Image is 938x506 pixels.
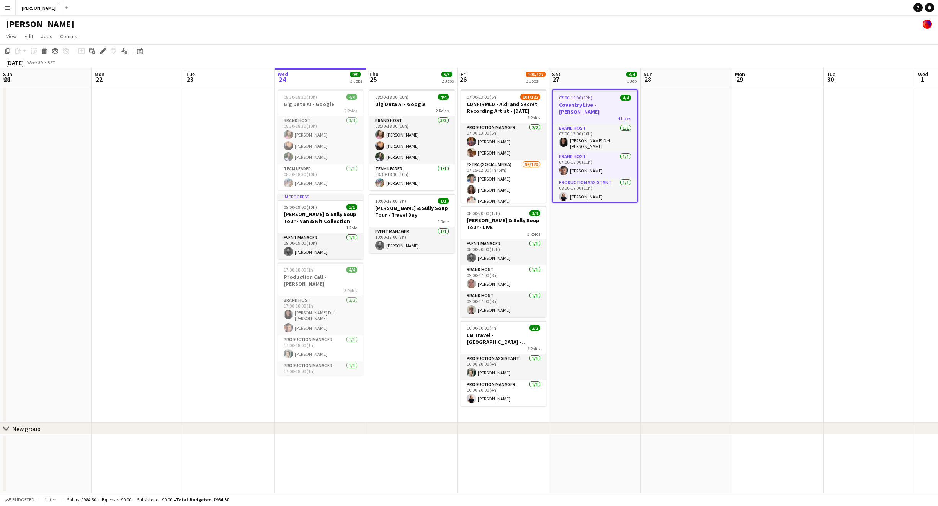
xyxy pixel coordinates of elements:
[278,273,363,287] h3: Production Call - [PERSON_NAME]
[346,204,357,210] span: 1/1
[93,75,105,84] span: 22
[644,71,653,78] span: Sun
[553,124,637,152] app-card-role: Brand Host1/107:00-17:00 (10h)[PERSON_NAME] Del [PERSON_NAME]
[176,497,229,503] span: Total Budgeted £984.50
[553,152,637,178] app-card-role: Brand Host1/107:00-18:00 (11h)[PERSON_NAME]
[627,78,637,84] div: 1 Job
[461,321,546,406] div: 16:00-20:00 (4h)2/2EM Travel - [GEOGRAPHIC_DATA] - [GEOGRAPHIC_DATA]2 RolesProduction Assistant1/...
[369,101,455,107] h3: Big Data AI - Google
[12,425,41,433] div: New group
[346,94,357,100] span: 4/4
[467,325,498,331] span: 16:00-20:00 (4h)
[461,71,467,78] span: Fri
[923,20,932,29] app-user-avatar: Tobin James
[551,75,561,84] span: 27
[461,217,546,231] h3: [PERSON_NAME] & Sully Soup Tour - LIVE
[461,89,546,203] app-job-card: 07:00-13:00 (6h)101/122CONFIRMED - Aldi and Secret Recording Artist - [DATE]2 RolesProduction Man...
[60,33,77,40] span: Comms
[67,497,229,503] div: Salary £984.50 + Expenses £0.00 + Subsistence £0.00 =
[186,71,195,78] span: Tue
[278,89,363,190] app-job-card: 08:30-18:30 (10h)4/4Big Data AI - Google2 RolesBrand Host3/308:30-18:30 (10h)[PERSON_NAME][PERSON...
[350,72,361,77] span: 9/9
[527,231,540,237] span: 3 Roles
[6,59,24,67] div: [DATE]
[467,94,498,100] span: 07:00-13:00 (6h)
[369,164,455,190] app-card-role: Team Leader1/108:30-18:30 (10h)[PERSON_NAME]
[278,296,363,335] app-card-role: Brand Host2/217:00-18:00 (1h)[PERSON_NAME] Del [PERSON_NAME][PERSON_NAME]
[6,18,74,30] h1: [PERSON_NAME]
[3,71,12,78] span: Sun
[461,101,546,114] h3: CONFIRMED - Aldi and Secret Recording Artist - [DATE]
[278,335,363,361] app-card-role: Production Manager1/117:00-18:00 (1h)[PERSON_NAME]
[16,0,62,15] button: [PERSON_NAME]
[369,194,455,253] app-job-card: 10:00-17:00 (7h)1/1[PERSON_NAME] & Sully Soup Tour - Travel Day1 RoleEvent Manager1/110:00-17:00 ...
[6,33,17,40] span: View
[461,380,546,406] app-card-role: Production Manager1/116:00-20:00 (4h)[PERSON_NAME]
[552,71,561,78] span: Sat
[467,210,500,216] span: 08:00-20:00 (12h)
[278,361,363,387] app-card-role: Production Manager1/117:00-18:00 (1h)
[559,95,592,101] span: 07:00-19:00 (12h)
[278,116,363,164] app-card-role: Brand Host3/308:30-18:30 (10h)[PERSON_NAME][PERSON_NAME][PERSON_NAME]
[618,116,631,121] span: 4 Roles
[441,72,452,77] span: 5/5
[41,33,52,40] span: Jobs
[553,101,637,115] h3: Coventry Live - [PERSON_NAME]
[438,198,449,204] span: 1/1
[278,71,288,78] span: Wed
[461,265,546,291] app-card-role: Brand Host1/109:00-17:00 (8h)[PERSON_NAME]
[57,31,80,41] a: Comms
[369,71,379,78] span: Thu
[25,33,33,40] span: Edit
[47,60,55,65] div: BST
[42,497,60,503] span: 1 item
[38,31,56,41] a: Jobs
[278,101,363,107] h3: Big Data AI - Google
[461,206,546,317] app-job-card: 08:00-20:00 (12h)3/3[PERSON_NAME] & Sully Soup Tour - LIVE3 RolesEvent Manager1/108:00-20:00 (12h...
[527,346,540,351] span: 2 Roles
[620,95,631,101] span: 4/4
[438,219,449,225] span: 1 Role
[95,71,105,78] span: Mon
[278,194,363,259] app-job-card: In progress09:00-19:00 (10h)1/1[PERSON_NAME] & Sully Soup Tour - Van & Kit Collection1 RoleEvent ...
[185,75,195,84] span: 23
[369,227,455,253] app-card-role: Event Manager1/110:00-17:00 (7h)[PERSON_NAME]
[461,354,546,380] app-card-role: Production Assistant1/116:00-20:00 (4h)[PERSON_NAME]
[3,31,20,41] a: View
[461,239,546,265] app-card-role: Event Manager1/108:00-20:00 (12h)[PERSON_NAME]
[346,267,357,273] span: 4/4
[346,225,357,231] span: 1 Role
[278,262,363,376] app-job-card: 17:00-18:00 (1h)4/4Production Call - [PERSON_NAME]3 RolesBrand Host2/217:00-18:00 (1h)[PERSON_NAM...
[375,198,406,204] span: 10:00-17:00 (7h)
[278,211,363,225] h3: [PERSON_NAME] & Sully Soup Tour - Van & Kit Collection
[461,291,546,317] app-card-role: Brand Host1/109:00-17:00 (8h)[PERSON_NAME]
[527,115,540,120] span: 2 Roles
[2,75,12,84] span: 21
[553,178,637,204] app-card-role: Production Assistant1/108:00-19:00 (11h)[PERSON_NAME]
[917,75,928,84] span: 1
[734,75,745,84] span: 29
[375,94,409,100] span: 08:30-18:30 (10h)
[552,89,638,203] app-job-card: 07:00-19:00 (12h)4/4Coventry Live - [PERSON_NAME]4 RolesBrand Host1/107:00-17:00 (10h)[PERSON_NAM...
[825,75,835,84] span: 30
[368,75,379,84] span: 25
[442,78,454,84] div: 2 Jobs
[350,78,362,84] div: 3 Jobs
[642,75,653,84] span: 28
[25,60,44,65] span: Week 39
[438,94,449,100] span: 4/4
[529,325,540,331] span: 2/2
[827,71,835,78] span: Tue
[278,164,363,190] app-card-role: Team Leader1/108:30-18:30 (10h)[PERSON_NAME]
[12,497,34,503] span: Budgeted
[344,288,357,293] span: 3 Roles
[529,210,540,216] span: 3/3
[284,94,317,100] span: 08:30-18:30 (10h)
[526,72,546,77] span: 106/127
